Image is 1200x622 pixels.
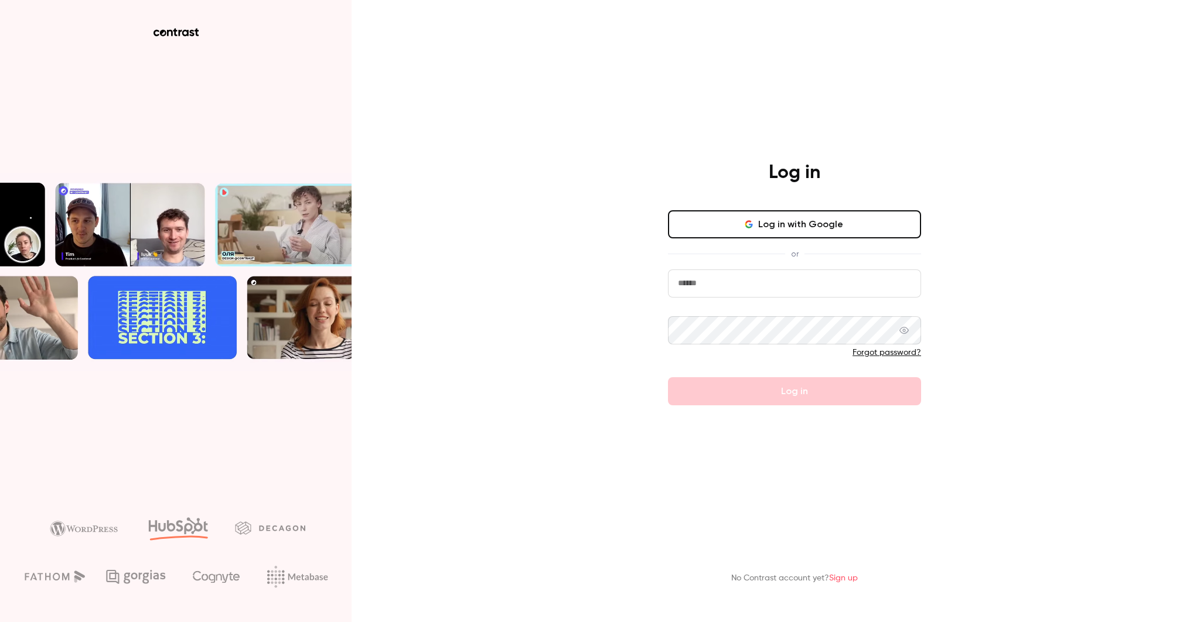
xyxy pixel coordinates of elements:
h4: Log in [769,161,820,184]
a: Sign up [829,574,858,582]
span: or [785,248,804,260]
p: No Contrast account yet? [731,572,858,585]
button: Log in with Google [668,210,921,238]
img: decagon [235,521,305,534]
a: Forgot password? [853,348,921,357]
